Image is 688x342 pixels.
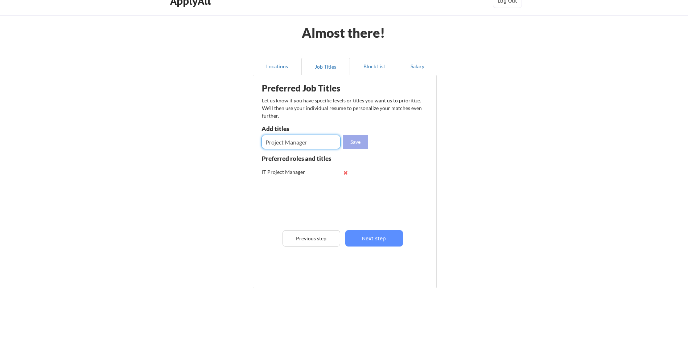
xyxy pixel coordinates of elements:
[261,135,341,149] input: E.g. Senior Product Manager
[262,97,423,119] div: Let us know if you have specific levels or titles you want us to prioritize. We’ll then use your ...
[293,26,394,39] div: Almost there!
[350,58,399,75] button: Block List
[261,126,339,132] div: Add titles
[301,58,350,75] button: Job Titles
[253,58,301,75] button: Locations
[262,155,340,162] div: Preferred roles and titles
[262,168,309,176] div: IT Project Manager
[283,230,340,247] button: Previous step
[399,58,437,75] button: Salary
[343,135,368,149] button: Save
[262,84,353,93] div: Preferred Job Titles
[345,230,403,247] button: Next step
